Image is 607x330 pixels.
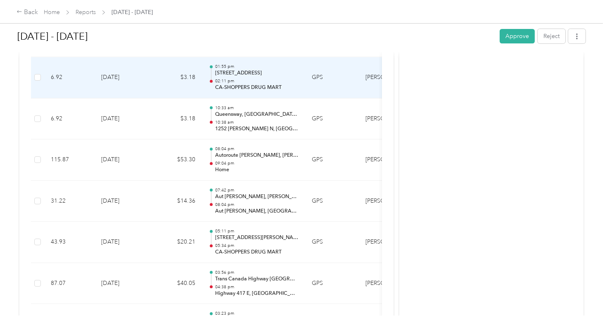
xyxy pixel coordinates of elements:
button: Reject [538,29,565,43]
a: Reports [76,9,96,16]
td: Acosta - Apple/Inmar [359,57,421,98]
td: Acosta - Apple/Inmar [359,222,421,263]
td: $53.30 [152,139,202,181]
td: $20.21 [152,222,202,263]
p: 09:04 pm [215,160,299,166]
p: [STREET_ADDRESS][PERSON_NAME] [215,234,299,242]
p: 1252 [PERSON_NAME] N, [GEOGRAPHIC_DATA], [GEOGRAPHIC_DATA], [GEOGRAPHIC_DATA] [215,125,299,133]
p: Trans Canada Highway [GEOGRAPHIC_DATA], [GEOGRAPHIC_DATA]-[GEOGRAPHIC_DATA], [GEOGRAPHIC_DATA], [... [215,275,299,283]
td: Acosta - Apple/Inmar [359,139,421,181]
span: [DATE] - [DATE] [111,8,153,17]
td: GPS [305,263,359,304]
td: $40.05 [152,263,202,304]
td: $3.18 [152,57,202,98]
td: [DATE] [95,263,152,304]
p: 10:33 am [215,105,299,111]
td: [DATE] [95,181,152,222]
p: [STREET_ADDRESS] [215,69,299,77]
p: 04:38 pm [215,284,299,290]
p: Aut [PERSON_NAME], [GEOGRAPHIC_DATA] [215,208,299,215]
td: Acosta - Apple/Inmar [359,98,421,140]
p: Autoroute [PERSON_NAME], [PERSON_NAME][GEOGRAPHIC_DATA], [GEOGRAPHIC_DATA], [GEOGRAPHIC_DATA], [G... [215,152,299,159]
td: [DATE] [95,98,152,140]
td: Acosta - Apple/Inmar [359,263,421,304]
td: GPS [305,57,359,98]
p: 05:34 pm [215,243,299,249]
p: 10:38 am [215,120,299,125]
h1: Sep 14 - 27, 2025 [17,26,494,46]
td: GPS [305,98,359,140]
td: 31.22 [44,181,95,222]
td: Acosta - Apple/Inmar [359,181,421,222]
p: 08:04 pm [215,202,299,208]
div: Back [17,7,38,17]
td: 6.92 [44,98,95,140]
a: Home [44,9,60,16]
p: CA-SHOPPERS DRUG MART [215,84,299,91]
td: GPS [305,139,359,181]
p: CA-SHOPPERS DRUG MART [215,249,299,256]
p: Aut [PERSON_NAME], [PERSON_NAME] de la Marquise, [PERSON_NAME], [GEOGRAPHIC_DATA] [215,193,299,201]
td: [DATE] [95,222,152,263]
p: 05:11 pm [215,228,299,234]
p: 03:56 pm [215,270,299,275]
p: 08:04 pm [215,146,299,152]
p: Queensway, [GEOGRAPHIC_DATA], [GEOGRAPHIC_DATA], [GEOGRAPHIC_DATA] [215,111,299,118]
p: 02:11 pm [215,78,299,84]
p: 07:42 pm [215,187,299,193]
iframe: Everlance-gr Chat Button Frame [561,284,607,330]
td: GPS [305,222,359,263]
td: [DATE] [95,139,152,181]
button: Approve [500,29,535,43]
p: 03:23 pm [215,311,299,316]
p: Highway 417 E, [GEOGRAPHIC_DATA], [GEOGRAPHIC_DATA] [215,290,299,297]
td: 43.93 [44,222,95,263]
p: Home [215,166,299,174]
p: 01:55 pm [215,64,299,69]
td: 87.07 [44,263,95,304]
td: $14.36 [152,181,202,222]
td: [DATE] [95,57,152,98]
td: 115.87 [44,139,95,181]
td: GPS [305,181,359,222]
td: 6.92 [44,57,95,98]
td: $3.18 [152,98,202,140]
